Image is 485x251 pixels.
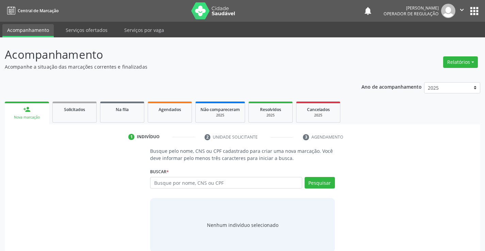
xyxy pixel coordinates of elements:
[5,5,59,16] a: Central de Marcação
[443,56,478,68] button: Relatórios
[301,113,335,118] div: 2025
[119,24,169,36] a: Serviços por vaga
[441,4,455,18] img: img
[200,107,240,112] span: Não compareceram
[307,107,330,112] span: Cancelados
[200,113,240,118] div: 2025
[137,134,160,140] div: Indivíduo
[10,115,44,120] div: Nova marcação
[61,24,112,36] a: Serviços ofertados
[5,63,338,70] p: Acompanhe a situação das marcações correntes e finalizadas
[455,4,468,18] button: 
[23,106,31,113] div: person_add
[361,82,422,91] p: Ano de acompanhamento
[116,107,129,112] span: Na fila
[159,107,181,112] span: Agendados
[260,107,281,112] span: Resolvidos
[128,134,134,140] div: 1
[18,8,59,14] span: Central de Marcação
[5,46,338,63] p: Acompanhamento
[150,166,169,177] label: Buscar
[384,5,439,11] div: [PERSON_NAME]
[305,177,335,189] button: Pesquisar
[254,113,288,118] div: 2025
[64,107,85,112] span: Solicitados
[150,147,335,162] p: Busque pelo nome, CNS ou CPF cadastrado para criar uma nova marcação. Você deve informar pelo men...
[2,24,54,37] a: Acompanhamento
[363,6,373,16] button: notifications
[468,5,480,17] button: apps
[384,11,439,17] span: Operador de regulação
[207,221,278,229] div: Nenhum indivíduo selecionado
[150,177,302,189] input: Busque por nome, CNS ou CPF
[458,6,466,14] i: 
